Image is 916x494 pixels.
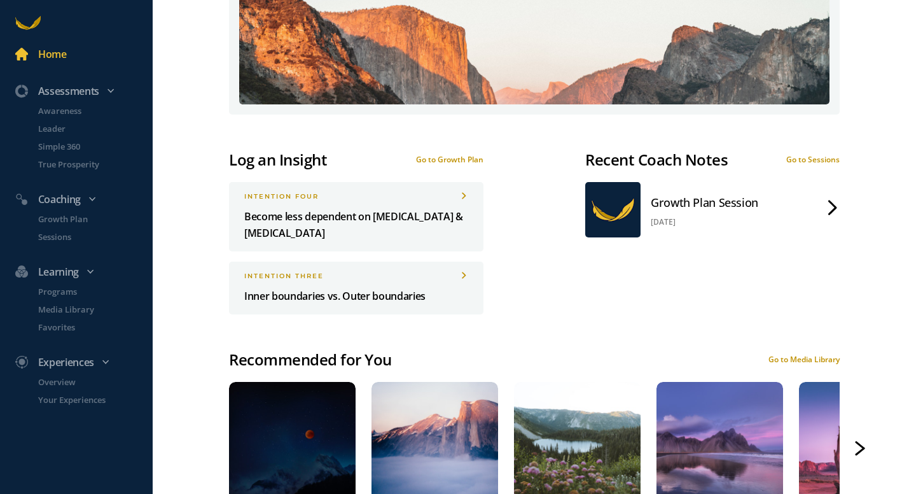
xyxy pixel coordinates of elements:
div: [DATE] [651,216,758,227]
a: Programs [23,285,153,298]
a: True Prosperity [23,158,153,171]
a: INTENTION fourBecome less dependent on [MEDICAL_DATA] & [MEDICAL_DATA] [229,182,483,251]
p: Your Experiences [38,393,150,406]
div: Coaching [8,191,158,208]
div: Experiences [8,354,158,370]
div: Log an Insight [229,148,327,172]
div: Recommended for You [229,348,392,372]
p: Programs [38,285,150,298]
div: Go to Growth Plan [416,154,483,165]
p: Inner boundaries vs. Outer boundaries [244,288,468,304]
a: Growth Plan Session[DATE] [585,182,840,237]
a: Awareness [23,104,153,117]
div: Recent Coach Notes [585,148,728,172]
div: Home [38,46,67,62]
a: Favorites [23,321,153,334]
a: Leader [23,122,153,135]
div: INTENTION four [244,192,468,201]
p: True Prosperity [38,158,150,171]
a: INTENTION threeInner boundaries vs. Outer boundaries [229,262,483,314]
a: Overview [23,376,153,388]
div: Learning [8,264,158,280]
p: Leader [38,122,150,135]
p: Growth Plan [38,213,150,225]
div: Go to Media Library [768,354,840,365]
img: abroad-gold.png [585,182,641,237]
div: INTENTION three [244,272,468,280]
p: Simple 360 [38,140,150,153]
p: Sessions [38,230,150,243]
a: Simple 360 [23,140,153,153]
div: Growth Plan Session [651,192,758,213]
a: Media Library [23,303,153,316]
p: Overview [38,376,150,388]
p: Awareness [38,104,150,117]
div: Go to Sessions [786,154,840,165]
a: Your Experiences [23,393,153,406]
p: Favorites [38,321,150,334]
p: Become less dependent on [MEDICAL_DATA] & [MEDICAL_DATA] [244,208,468,241]
p: Media Library [38,303,150,316]
div: Assessments [8,83,158,99]
a: Sessions [23,230,153,243]
a: Growth Plan [23,213,153,225]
